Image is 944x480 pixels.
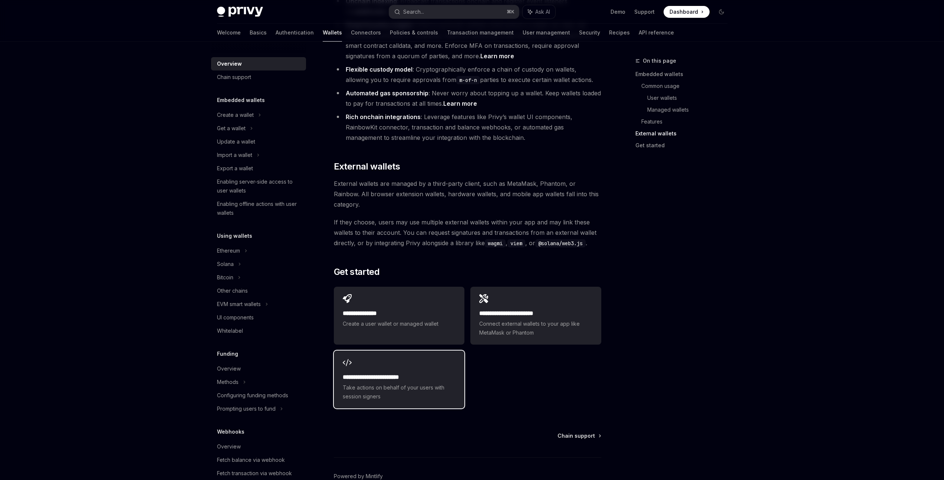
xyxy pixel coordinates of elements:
a: Chain support [211,70,306,84]
a: Whitelabel [211,324,306,338]
strong: Automated gas sponsorship [346,89,428,97]
div: Overview [217,59,242,68]
button: Search...⌘K [389,5,519,19]
div: EVM smart wallets [217,300,261,309]
a: Transaction management [447,24,514,42]
div: Prompting users to fund [217,404,276,413]
a: Overview [211,57,306,70]
span: On this page [643,56,676,65]
h5: Webhooks [217,427,244,436]
span: Get started [334,266,379,278]
span: ⌘ K [507,9,514,15]
button: Ask AI [523,5,555,19]
a: Configuring funding methods [211,389,306,402]
a: Update a wallet [211,135,306,148]
a: Fetch balance via webhook [211,453,306,467]
li: : Leverage features like Privy’s wallet UI components, RainbowKit connector, transaction and bala... [334,112,601,143]
strong: Rich onchain integrations [346,113,421,121]
h5: Funding [217,349,238,358]
a: Features [641,116,733,128]
span: Chain support [557,432,595,440]
a: Embedded wallets [635,68,733,80]
a: Common usage [641,80,733,92]
button: Toggle dark mode [716,6,727,18]
h5: Embedded wallets [217,96,265,105]
span: Connect external wallets to your app like MetaMask or Phantom [479,319,592,337]
div: Fetch transaction via webhook [217,469,292,478]
span: External wallets [334,161,400,172]
span: Dashboard [670,8,698,16]
div: Configuring funding methods [217,391,288,400]
a: User management [523,24,570,42]
a: Enabling server-side access to user wallets [211,175,306,197]
a: Fetch transaction via webhook [211,467,306,480]
a: Export a wallet [211,162,306,175]
a: Get started [635,139,733,151]
div: UI components [217,313,254,322]
span: Ask AI [535,8,550,16]
a: User wallets [647,92,733,104]
a: External wallets [635,128,733,139]
a: Powered by Mintlify [334,473,383,480]
span: External wallets are managed by a third-party client, such as MetaMask, Phantom, or Rainbow. All ... [334,178,601,210]
a: Support [634,8,655,16]
span: If they choose, users may use multiple external wallets within your app and may link these wallet... [334,217,601,248]
a: Demo [611,8,625,16]
a: Welcome [217,24,241,42]
div: Search... [403,7,424,16]
div: Import a wallet [217,151,252,160]
a: Learn more [443,100,477,108]
a: UI components [211,311,306,324]
a: Authentication [276,24,314,42]
div: Create a wallet [217,111,254,119]
a: Enabling offline actions with user wallets [211,197,306,220]
div: Fetch balance via webhook [217,456,285,464]
a: Recipes [609,24,630,42]
div: Solana [217,260,234,269]
a: Overview [211,362,306,375]
a: Other chains [211,284,306,297]
a: Dashboard [664,6,710,18]
a: Overview [211,440,306,453]
a: Managed wallets [647,104,733,116]
code: viem [507,239,525,247]
li: : Never worry about topping up a wallet. Keep wallets loaded to pay for transactions at all times. [334,88,601,109]
div: Methods [217,378,239,387]
strong: Flexible custody model [346,66,412,73]
span: Take actions on behalf of your users with session signers [343,383,455,401]
code: wagmi [485,239,506,247]
div: Overview [217,442,241,451]
div: Whitelabel [217,326,243,335]
div: Overview [217,364,241,373]
span: Create a user wallet or managed wallet [343,319,455,328]
a: API reference [639,24,674,42]
h5: Using wallets [217,231,252,240]
div: Enabling server-side access to user wallets [217,177,302,195]
div: Bitcoin [217,273,233,282]
a: Chain support [557,432,601,440]
a: Basics [250,24,267,42]
code: @solana/web3.js [535,239,586,247]
div: Chain support [217,73,251,82]
img: dark logo [217,7,263,17]
a: Security [579,24,600,42]
li: : Cryptographically enforce a chain of custody on wallets, allowing you to require approvals from... [334,64,601,85]
div: Update a wallet [217,137,255,146]
div: Get a wallet [217,124,246,133]
div: Enabling offline actions with user wallets [217,200,302,217]
div: Other chains [217,286,248,295]
code: m-of-n [456,76,480,84]
a: Policies & controls [390,24,438,42]
div: Ethereum [217,246,240,255]
a: Wallets [323,24,342,42]
div: Export a wallet [217,164,253,173]
a: Learn more [480,52,514,60]
a: Connectors [351,24,381,42]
